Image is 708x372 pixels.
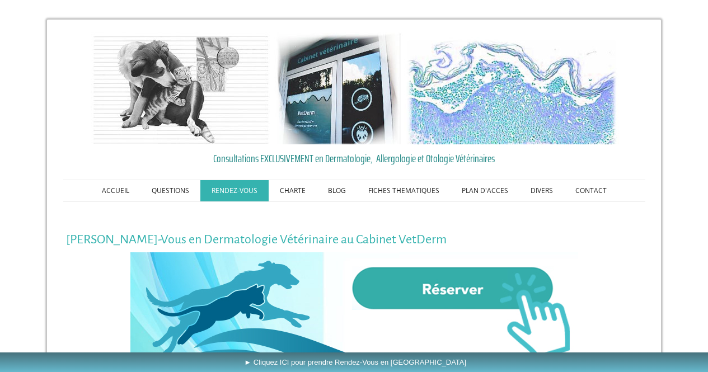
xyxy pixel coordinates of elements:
[91,180,140,201] a: ACCUEIL
[66,150,643,167] a: Consultations EXCLUSIVEMENT en Dermatologie, Allergologie et Otologie Vétérinaires
[269,180,317,201] a: CHARTE
[451,180,519,201] a: PLAN D'ACCES
[564,180,618,201] a: CONTACT
[200,180,269,201] a: RENDEZ-VOUS
[519,180,564,201] a: DIVERS
[317,180,357,201] a: BLOG
[66,233,643,247] h1: [PERSON_NAME]-Vous en Dermatologie Vétérinaire au Cabinet VetDerm
[140,180,200,201] a: QUESTIONS
[244,358,466,366] span: ► Cliquez ICI pour prendre Rendez-Vous en [GEOGRAPHIC_DATA]
[357,180,451,201] a: FICHES THEMATIQUES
